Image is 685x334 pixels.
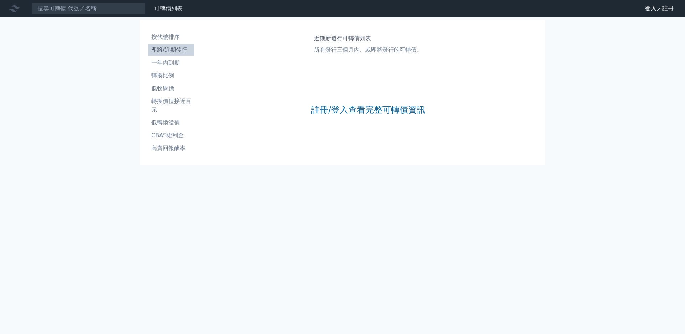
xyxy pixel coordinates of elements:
[148,44,194,56] a: 即將/近期發行
[148,33,194,41] li: 按代號排序
[314,34,422,43] h1: 近期新發行可轉債列表
[639,3,679,14] a: 登入／註冊
[148,70,194,81] a: 轉換比例
[148,117,194,128] a: 低轉換溢價
[148,143,194,154] a: 高賣回報酬率
[148,71,194,80] li: 轉換比例
[148,83,194,94] a: 低收盤價
[148,118,194,127] li: 低轉換溢價
[148,144,194,153] li: 高賣回報酬率
[148,31,194,43] a: 按代號排序
[148,46,194,54] li: 即將/近期發行
[31,2,146,15] input: 搜尋可轉債 代號／名稱
[314,46,422,54] p: 所有發行三個月內、或即將發行的可轉債。
[148,57,194,68] a: 一年內到期
[311,104,425,115] a: 註冊/登入查看完整可轉債資訊
[148,130,194,141] a: CBAS權利金
[148,131,194,140] li: CBAS權利金
[148,96,194,115] a: 轉換價值接近百元
[154,5,183,12] a: 可轉債列表
[148,84,194,93] li: 低收盤價
[148,58,194,67] li: 一年內到期
[148,97,194,114] li: 轉換價值接近百元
